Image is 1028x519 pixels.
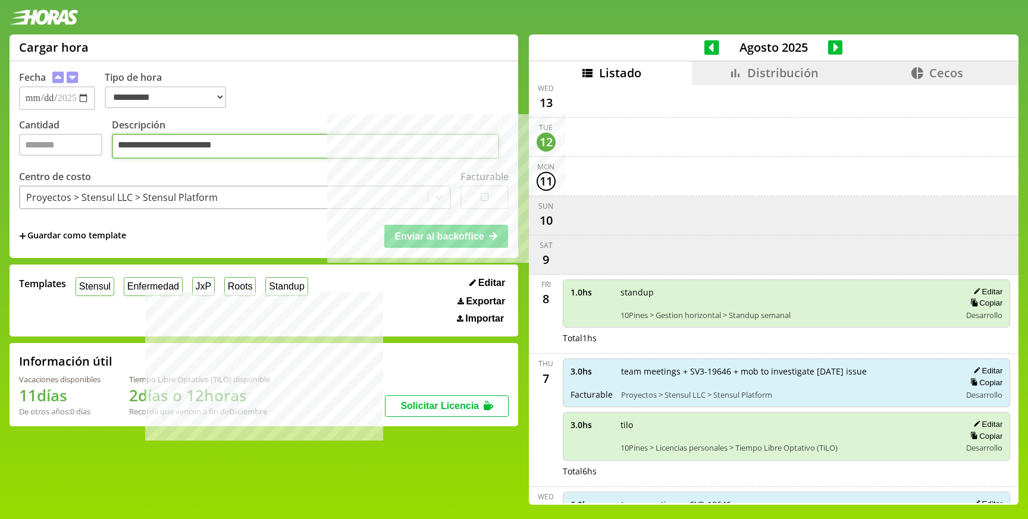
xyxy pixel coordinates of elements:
[19,406,101,417] div: De otros años: 0 días
[537,172,556,191] div: 11
[571,419,612,430] span: 3.0 hs
[394,231,484,241] span: Enviar al backoffice
[970,419,1002,429] button: Editar
[967,298,1002,308] button: Copiar
[19,277,66,290] span: Templates
[460,170,509,183] label: Facturable
[970,366,1002,376] button: Editar
[537,211,556,230] div: 10
[537,250,556,269] div: 9
[105,71,236,110] label: Tipo de hora
[967,431,1002,441] button: Copiar
[537,369,556,388] div: 7
[970,499,1002,509] button: Editar
[571,499,613,510] span: 6.0 hs
[19,134,102,156] input: Cantidad
[967,378,1002,388] button: Copiar
[400,401,479,411] span: Solicitar Licencia
[454,295,509,307] button: Exportar
[19,118,112,162] label: Cantidad
[966,310,1002,320] span: Desarrollo
[970,287,1002,297] button: Editar
[124,277,183,295] button: Enfermedad
[19,39,89,55] h1: Cargar hora
[129,374,270,385] div: Tiempo Libre Optativo (TiLO) disponible
[719,39,828,55] span: Agosto 2025
[621,389,953,400] span: Proyectos > Stensul LLC > Stensul Platform
[563,465,1011,477] div: Total 6 hs
[620,442,953,453] span: 10Pines > Licencias personales > Tiempo Libre Optativo (TiLO)
[538,83,554,93] div: Wed
[26,191,218,204] div: Proyectos > Stensul LLC > Stensul Platform
[10,10,79,25] img: logotipo
[538,201,553,211] div: Sun
[929,65,963,81] span: Cecos
[620,287,953,298] span: standup
[112,118,509,162] label: Descripción
[620,310,953,320] span: 10Pines > Gestion horizontal > Standup semanal
[571,389,613,400] span: Facturable
[192,277,215,295] button: JxP
[384,225,508,247] button: Enviar al backoffice
[19,71,46,84] label: Fecha
[466,296,505,307] span: Exportar
[105,86,226,108] select: Tipo de hora
[966,389,1002,400] span: Desarrollo
[563,332,1011,344] div: Total 1 hs
[539,122,553,133] div: Tue
[19,170,91,183] label: Centro de costo
[537,93,556,112] div: 13
[265,277,308,295] button: Standup
[129,385,270,406] h1: 2 días o 12 horas
[465,313,504,324] span: Importar
[229,406,267,417] b: Diciembre
[466,277,509,289] button: Editar
[112,134,499,159] textarea: Descripción
[76,277,114,295] button: Stensul
[621,499,953,510] span: team meetings + SV3-19646
[537,133,556,152] div: 12
[747,65,819,81] span: Distribución
[19,374,101,385] div: Vacaciones disponibles
[19,385,101,406] h1: 11 días
[571,366,613,377] span: 3.0 hs
[129,406,270,417] div: Recordá que vencen a fin de
[19,229,126,243] span: +Guardar como template
[538,492,554,502] div: Wed
[529,85,1018,503] div: scrollable content
[571,287,612,298] span: 1.0 hs
[620,419,953,430] span: tilo
[224,277,256,295] button: Roots
[538,358,553,369] div: Thu
[540,240,553,250] div: Sat
[599,65,641,81] span: Listado
[621,366,953,377] span: team meetings + SV3-19646 + mob to investigate [DATE] issue
[19,353,112,369] h2: Información útil
[537,162,554,172] div: Mon
[541,279,551,290] div: Fri
[19,229,26,243] span: +
[478,278,505,288] span: Editar
[537,290,556,309] div: 8
[385,395,509,417] button: Solicitar Licencia
[966,442,1002,453] span: Desarrollo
